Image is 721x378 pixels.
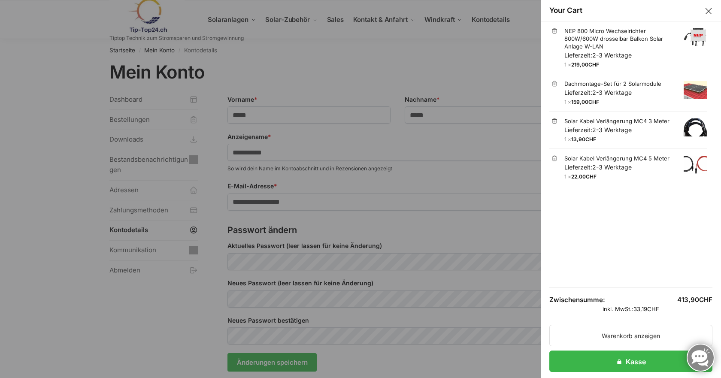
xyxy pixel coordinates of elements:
a: NEP 800 Micro Wechselrichter 800W/600W drosselbar Balkon Solar Anlage W-LANLieferzeit:2-3 Werktage [564,27,707,60]
img: Solar-Verlängerungskabel, MC4 [684,156,707,173]
span: Lieferzeit: [564,89,632,96]
span: CHF [588,61,599,68]
strong: Zwischensumme: [549,295,605,305]
span: 1 × [564,99,707,106]
p: inkl. MwSt.: [549,305,712,314]
span: 1 × [564,173,707,181]
bdi: 22,00 [571,173,597,180]
bdi: 413,90 [677,296,712,304]
span: Lieferzeit: [564,163,632,171]
span: CHF [586,173,597,180]
bdi: 159,00 [571,99,599,105]
span: 2-3 Werktage [592,89,632,96]
bdi: 33,19 [633,305,659,312]
img: NEP 800 Drosselbar auf 600 Watt [684,28,707,46]
a: Solar Kabel Verlängerung MC4 5 MeterLieferzeit:2-3 Werktage [564,154,707,171]
span: Lieferzeit: [564,126,632,133]
span: CHF [699,296,712,304]
span: CHF [585,136,596,142]
img: Solar-Verlängerungskabel [684,118,707,136]
bdi: 219,00 [571,61,599,68]
img: Halterung Solarpaneele Ziegeldach [684,81,707,99]
button: Close drawer [703,6,714,17]
span: Lieferzeit: [564,51,632,59]
span: 2-3 Werktage [592,126,632,133]
span: CHF [588,99,599,105]
div: Your Cart [549,5,582,16]
span: CHF [647,305,659,312]
a: Solar Kabel Verlängerung MC4 5 MeterLieferzeit: 2-3 Werktage aus dem Warenkorb entfernen [551,155,557,161]
span: 2-3 Werktage [592,163,632,171]
bdi: 13,90 [571,136,596,142]
span: 1 × [564,136,707,143]
a: Dachmontage-Set für 2 SolarmoduleLieferzeit: 2-3 Werktage aus dem Warenkorb entfernen [551,81,557,87]
span: 2-3 Werktage [592,51,632,59]
a: NEP 800 Micro Wechselrichter 800W/600W drosselbar Balkon Solar Anlage W-LANLieferzeit: 2-3 Werkta... [551,28,557,34]
a: Kasse [549,351,712,372]
span: 1 × [564,61,707,69]
a: Warenkorb anzeigen [549,325,712,346]
a: Dachmontage-Set für 2 SolarmoduleLieferzeit:2-3 Werktage [564,80,707,97]
a: Solar Kabel Verlängerung MC4 3 MeterLieferzeit:2-3 Werktage [564,117,707,134]
a: Solar Kabel Verlängerung MC4 3 MeterLieferzeit: 2-3 Werktage aus dem Warenkorb entfernen [551,118,557,124]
